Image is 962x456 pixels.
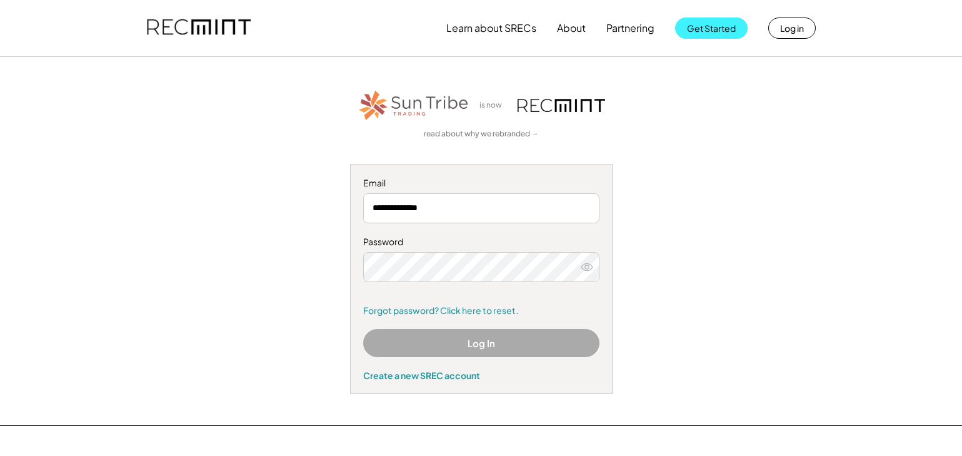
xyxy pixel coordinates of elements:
[476,100,511,111] div: is now
[557,16,586,41] button: About
[147,7,251,49] img: recmint-logotype%403x.png
[363,177,599,190] div: Email
[518,99,605,112] img: recmint-logotype%403x.png
[768,18,816,39] button: Log in
[363,329,599,357] button: Log In
[606,16,654,41] button: Partnering
[363,236,599,248] div: Password
[446,16,536,41] button: Learn about SRECs
[675,18,748,39] button: Get Started
[358,88,470,123] img: STT_Horizontal_Logo%2B-%2BColor.png
[424,129,539,139] a: read about why we rebranded →
[363,370,599,381] div: Create a new SREC account
[363,305,599,317] a: Forgot password? Click here to reset.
